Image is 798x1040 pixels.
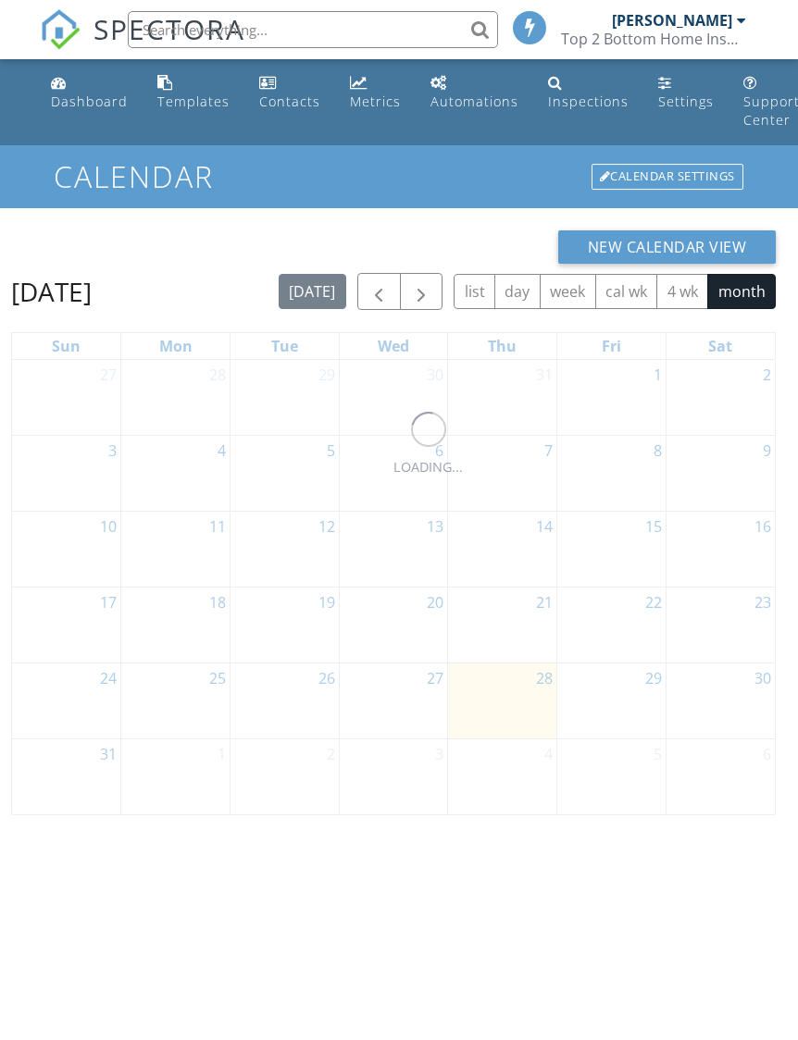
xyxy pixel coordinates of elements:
a: Go to August 12, 2025 [315,512,339,541]
td: Go to August 17, 2025 [12,588,121,663]
input: Search everything... [128,11,498,48]
div: [PERSON_NAME] [612,11,732,30]
a: Go to September 1, 2025 [214,739,230,769]
td: Go to August 20, 2025 [339,588,448,663]
button: [DATE] [279,274,346,310]
a: Go to August 4, 2025 [214,436,230,465]
td: Go to August 1, 2025 [557,360,667,436]
div: Automations [430,93,518,110]
td: Go to September 1, 2025 [121,739,231,815]
td: Go to September 6, 2025 [666,739,775,815]
a: Metrics [343,67,408,119]
a: Dashboard [44,67,135,119]
td: Go to August 12, 2025 [230,512,339,588]
td: Go to August 19, 2025 [230,588,339,663]
td: Go to July 30, 2025 [339,360,448,436]
a: Tuesday [268,333,302,359]
a: SPECTORA [40,25,245,64]
img: The Best Home Inspection Software - Spectora [40,9,81,50]
td: Go to August 7, 2025 [448,436,557,512]
a: Go to August 1, 2025 [650,360,666,390]
td: Go to September 5, 2025 [557,739,667,815]
td: Go to August 21, 2025 [448,588,557,663]
div: Top 2 Bottom Home Inspections [561,30,746,48]
button: 4 wk [656,274,708,310]
td: Go to August 5, 2025 [230,436,339,512]
a: Friday [598,333,625,359]
button: list [454,274,495,310]
a: Go to July 27, 2025 [96,360,120,390]
div: Calendar Settings [592,164,743,190]
div: Settings [658,93,714,110]
a: Go to August 20, 2025 [423,588,447,617]
a: Go to August 13, 2025 [423,512,447,541]
td: Go to August 27, 2025 [339,663,448,739]
a: Go to July 28, 2025 [206,360,230,390]
a: Go to August 2, 2025 [759,360,775,390]
button: week [540,274,596,310]
a: Go to July 30, 2025 [423,360,447,390]
td: Go to August 4, 2025 [121,436,231,512]
a: Go to August 21, 2025 [532,588,556,617]
a: Thursday [484,333,520,359]
a: Go to August 17, 2025 [96,588,120,617]
div: Templates [157,93,230,110]
td: Go to July 27, 2025 [12,360,121,436]
button: Previous month [357,273,401,311]
td: Go to August 11, 2025 [121,512,231,588]
a: Go to August 25, 2025 [206,663,230,693]
td: Go to August 14, 2025 [448,512,557,588]
a: Go to September 5, 2025 [650,739,666,769]
div: Metrics [350,93,401,110]
td: Go to August 29, 2025 [557,663,667,739]
div: Inspections [548,93,629,110]
a: Go to August 30, 2025 [751,663,775,693]
td: Go to August 31, 2025 [12,739,121,815]
a: Go to August 11, 2025 [206,512,230,541]
td: Go to August 30, 2025 [666,663,775,739]
h1: Calendar [54,160,745,192]
a: Go to August 23, 2025 [751,588,775,617]
td: Go to August 15, 2025 [557,512,667,588]
td: Go to August 25, 2025 [121,663,231,739]
a: Go to August 18, 2025 [206,588,230,617]
td: Go to August 26, 2025 [230,663,339,739]
td: Go to July 31, 2025 [448,360,557,436]
a: Monday [156,333,196,359]
h2: [DATE] [11,273,92,310]
a: Go to September 3, 2025 [431,739,447,769]
button: New Calendar View [558,230,777,264]
a: Go to August 26, 2025 [315,663,339,693]
a: Sunday [48,333,84,359]
td: Go to September 4, 2025 [448,739,557,815]
td: Go to September 3, 2025 [339,739,448,815]
div: Dashboard [51,93,128,110]
a: Settings [651,67,721,119]
td: Go to August 13, 2025 [339,512,448,588]
button: day [494,274,541,310]
td: Go to August 10, 2025 [12,512,121,588]
a: Go to August 9, 2025 [759,436,775,465]
span: SPECTORA [94,9,245,48]
a: Templates [150,67,237,119]
a: Go to August 8, 2025 [650,436,666,465]
a: Saturday [704,333,736,359]
a: Go to August 14, 2025 [532,512,556,541]
td: Go to August 24, 2025 [12,663,121,739]
a: Go to September 4, 2025 [541,739,556,769]
a: Go to September 6, 2025 [759,739,775,769]
a: Go to August 16, 2025 [751,512,775,541]
div: Contacts [259,93,320,110]
a: Go to August 29, 2025 [642,663,666,693]
a: Go to August 15, 2025 [642,512,666,541]
td: Go to August 8, 2025 [557,436,667,512]
td: Go to September 2, 2025 [230,739,339,815]
td: Go to August 28, 2025 [448,663,557,739]
a: Inspections [541,67,636,119]
a: Go to August 31, 2025 [96,739,120,769]
a: Calendar Settings [590,162,745,192]
a: Go to September 2, 2025 [323,739,339,769]
td: Go to August 6, 2025 [339,436,448,512]
a: Automations (Basic) [423,67,526,119]
a: Go to August 7, 2025 [541,436,556,465]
